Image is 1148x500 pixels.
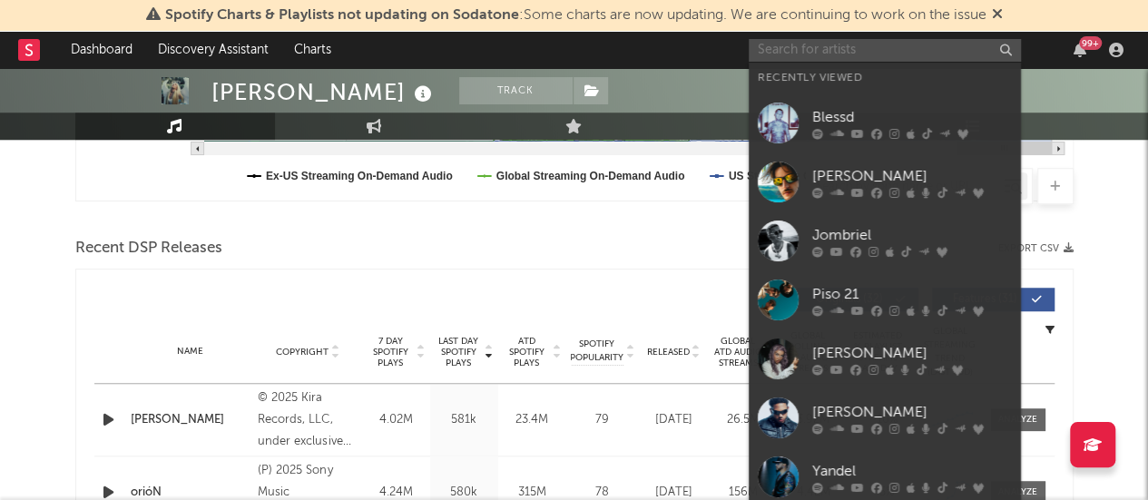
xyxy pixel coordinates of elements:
span: 7 Day Spotify Plays [367,336,415,368]
div: 23.4M [503,411,562,429]
div: [DATE] [643,411,704,429]
span: Recent DSP Releases [75,238,222,260]
button: Export CSV [998,243,1074,254]
button: Track [459,77,573,104]
span: Dismiss [992,8,1003,23]
a: Charts [281,32,344,68]
a: [PERSON_NAME] [749,329,1021,388]
a: Piso 21 [749,270,1021,329]
a: [PERSON_NAME] [749,152,1021,211]
div: Name [131,345,250,358]
div: [PERSON_NAME] [211,77,437,107]
input: Search for artists [749,39,1021,62]
span: Copyright [276,347,329,358]
a: Blessd [749,93,1021,152]
a: Discovery Assistant [145,32,281,68]
span: Spotify Popularity [570,338,623,365]
div: [PERSON_NAME] [812,401,1012,423]
div: Blessd [812,106,1012,128]
span: ATD Spotify Plays [503,336,551,368]
span: Global ATD Audio Streams [713,336,763,368]
span: Spotify Charts & Playlists not updating on Sodatone [165,8,519,23]
span: : Some charts are now updating. We are continuing to work on the issue [165,8,986,23]
div: Jombriel [812,224,1012,246]
div: 581k [435,411,494,429]
div: 4.02M [367,411,426,429]
div: [PERSON_NAME] [812,342,1012,364]
span: Last Day Spotify Plays [435,336,483,368]
a: Jombriel [749,211,1021,270]
span: Released [647,347,690,358]
div: [PERSON_NAME] [812,165,1012,187]
div: © 2025 Kira Records, LLC, under exclusive license to Warner Music Latina Inc. [258,387,357,453]
a: [PERSON_NAME] [749,388,1021,447]
a: Dashboard [58,32,145,68]
a: [PERSON_NAME] [131,411,250,429]
button: 99+ [1074,43,1086,57]
div: 26.5M [713,411,774,429]
div: 79 [571,411,634,429]
div: Piso 21 [812,283,1012,305]
div: 99 + [1079,36,1102,50]
div: Yandel [812,460,1012,482]
div: Recently Viewed [758,67,1012,89]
